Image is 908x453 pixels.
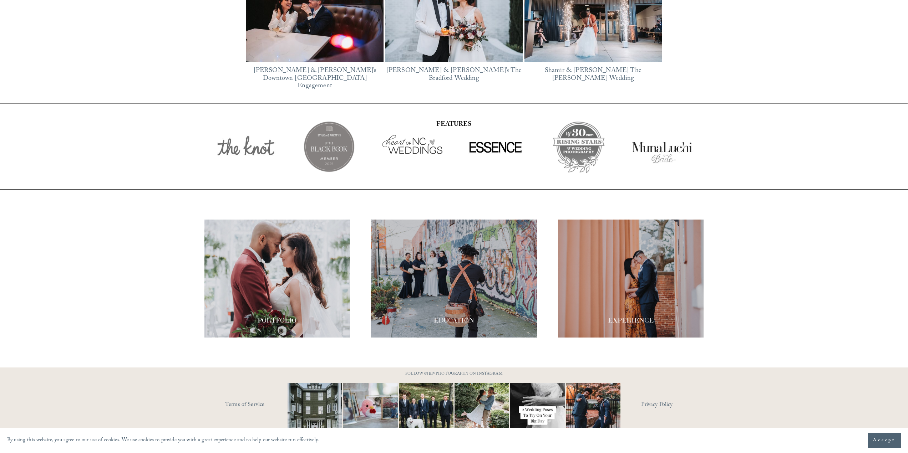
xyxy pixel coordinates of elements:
a: Terms of Service [225,400,308,411]
button: Accept [868,433,901,448]
img: You just need the right photographer that matches your vibe 📷🎉 #RaleighWeddingPhotographer [557,383,629,437]
p: FOLLOW @JBIVPHOTOGRAPHY ON INSTAGRAM [392,370,517,378]
span: Accept [873,437,896,444]
span: EXPERIENCE [608,316,654,324]
a: Privacy Policy [641,400,704,411]
a: [PERSON_NAME] & [PERSON_NAME]’s The Bradford Wedding [386,66,522,84]
img: This has got to be one of the cutest detail shots I've ever taken for a wedding! 📷 @thewoobles #I... [330,383,412,437]
img: It&rsquo;s that time of year where weddings and engagements pick up and I get the joy of capturin... [455,374,509,446]
img: Happy #InternationalDogDay to all the pups who have made wedding days, engagement sessions, and p... [385,383,467,437]
span: EDUCATION [434,316,474,324]
strong: FEATURES [436,119,471,130]
a: Shamir & [PERSON_NAME] The [PERSON_NAME] Wedding [545,66,641,84]
a: [PERSON_NAME] & [PERSON_NAME]’s Downtown [GEOGRAPHIC_DATA] Engagement [254,66,376,92]
p: By using this website, you agree to our use of cookies. We use cookies to provide you with a grea... [7,436,319,446]
span: PORTFOLIO [258,316,296,324]
img: Wideshots aren't just &quot;nice to have,&quot; they're a wedding day essential! 🙌 #Wideshotwedne... [279,383,350,437]
img: Let&rsquo;s talk about poses for your wedding day! It doesn&rsquo;t have to be complicated, somet... [497,383,579,437]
